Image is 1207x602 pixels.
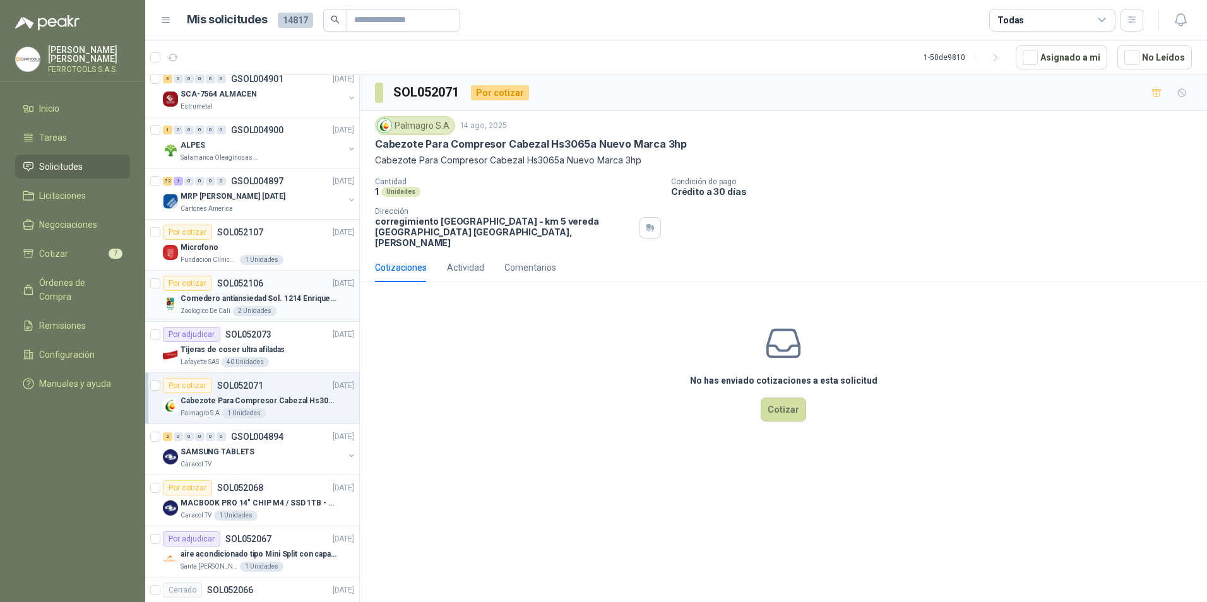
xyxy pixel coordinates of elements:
[207,586,253,594] p: SOL052066
[240,255,283,265] div: 1 Unidades
[333,175,354,187] p: [DATE]
[163,582,202,598] div: Cerrado
[233,306,276,316] div: 2 Unidades
[181,357,219,367] p: Lafayette SAS
[163,194,178,209] img: Company Logo
[187,11,268,29] h1: Mis solicitudes
[174,126,183,134] div: 0
[145,475,359,526] a: Por cotizarSOL052068[DATE] Company LogoMACBOOK PRO 14" CHIP M4 / SSD 1TB - 24 GB RAMCaracol TV1 U...
[222,357,269,367] div: 40 Unidades
[333,482,354,494] p: [DATE]
[393,83,461,102] h3: SOL052071
[181,88,257,100] p: SCA-7564 ALMACEN
[184,432,194,441] div: 0
[15,314,130,338] a: Remisiones
[163,480,212,495] div: Por cotizar
[278,13,313,28] span: 14817
[15,372,130,396] a: Manuales y ayuda
[145,526,359,577] a: Por adjudicarSOL052067[DATE] Company Logoaire acondicionado tipo Mini Split con capacidad de 1200...
[375,138,687,151] p: Cabezote Para Compresor Cabezal Hs3065a Nuevo Marca 3hp
[163,122,357,163] a: 1 0 0 0 0 0 GSOL004900[DATE] Company LogoALPESSalamanca Oleaginosas SAS
[217,74,226,83] div: 0
[39,276,118,304] span: Órdenes de Compra
[16,47,40,71] img: Company Logo
[181,153,260,163] p: Salamanca Oleaginosas SAS
[375,153,1192,167] p: Cabezote Para Compresor Cabezal Hs3065a Nuevo Marca 3hp
[48,66,130,73] p: FERROTOOLS S.A.S.
[163,71,357,112] a: 3 0 0 0 0 0 GSOL004901[DATE] Company LogoSCA-7564 ALMACENEstrumetal
[378,119,391,133] img: Company Logo
[217,483,263,492] p: SOL052068
[231,126,283,134] p: GSOL004900
[39,131,67,145] span: Tareas
[181,395,338,407] p: Cabezote Para Compresor Cabezal Hs3065a Nuevo Marca 3hp
[181,306,230,316] p: Zoologico De Cali
[671,177,1202,186] p: Condición de pago
[163,347,178,362] img: Company Logo
[331,15,340,24] span: search
[217,279,263,288] p: SOL052106
[333,124,354,136] p: [DATE]
[163,245,178,260] img: Company Logo
[15,213,130,237] a: Negociaciones
[15,271,130,309] a: Órdenes de Compra
[145,220,359,271] a: Por cotizarSOL052107[DATE] Company LogoMicrofonoFundación Clínica Shaio1 Unidades
[214,511,258,521] div: 1 Unidades
[163,398,178,413] img: Company Logo
[1016,45,1107,69] button: Asignado a mi
[240,562,283,572] div: 1 Unidades
[163,74,172,83] div: 3
[163,126,172,134] div: 1
[39,377,111,391] span: Manuales y ayuda
[181,139,205,151] p: ALPES
[181,459,211,469] p: Caracol TV
[15,155,130,179] a: Solicitudes
[145,373,359,424] a: Por cotizarSOL052071[DATE] Company LogoCabezote Para Compresor Cabezal Hs3065a Nuevo Marca 3hpPal...
[15,97,130,121] a: Inicio
[924,47,1006,68] div: 1 - 50 de 9810
[181,242,218,254] p: Microfono
[181,293,338,305] p: Comedero antiansiedad Sol. 1214 Enriquecimiento
[15,15,80,30] img: Logo peakr
[39,160,83,174] span: Solicitudes
[206,126,215,134] div: 0
[222,408,266,418] div: 1 Unidades
[333,278,354,290] p: [DATE]
[225,330,271,339] p: SOL052073
[184,126,194,134] div: 0
[184,177,194,186] div: 0
[163,500,178,516] img: Company Logo
[163,143,178,158] img: Company Logo
[181,511,211,521] p: Caracol TV
[375,177,661,186] p: Cantidad
[39,218,97,232] span: Negociaciones
[39,319,86,333] span: Remisiones
[181,102,213,112] p: Estrumetal
[181,344,285,356] p: Tijeras de coser ultra afiladas
[217,126,226,134] div: 0
[460,120,507,132] p: 14 ago, 2025
[181,191,285,203] p: MRP [PERSON_NAME] [DATE]
[231,177,283,186] p: GSOL004897
[333,431,354,443] p: [DATE]
[163,327,220,342] div: Por adjudicar
[447,261,484,274] div: Actividad
[109,249,122,259] span: 7
[375,261,427,274] div: Cotizaciones
[195,126,205,134] div: 0
[15,184,130,208] a: Licitaciones
[163,378,212,393] div: Por cotizar
[145,271,359,322] a: Por cotizarSOL052106[DATE] Company LogoComedero antiansiedad Sol. 1214 EnriquecimientoZoologico D...
[333,329,354,341] p: [DATE]
[174,432,183,441] div: 0
[375,207,634,216] p: Dirección
[206,74,215,83] div: 0
[217,177,226,186] div: 0
[181,548,338,560] p: aire acondicionado tipo Mini Split con capacidad de 12000 BTU a 110V o 220V
[163,177,172,186] div: 32
[163,429,357,469] a: 2 0 0 0 0 0 GSOL004894[DATE] Company LogoSAMSUNG TABLETSCaracol TV
[181,562,237,572] p: Santa [PERSON_NAME]
[163,174,357,214] a: 32 1 0 0 0 0 GSOL004897[DATE] Company LogoMRP [PERSON_NAME] [DATE]Cartones America
[163,225,212,240] div: Por cotizar
[145,322,359,373] a: Por adjudicarSOL052073[DATE] Company LogoTijeras de coser ultra afiladasLafayette SAS40 Unidades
